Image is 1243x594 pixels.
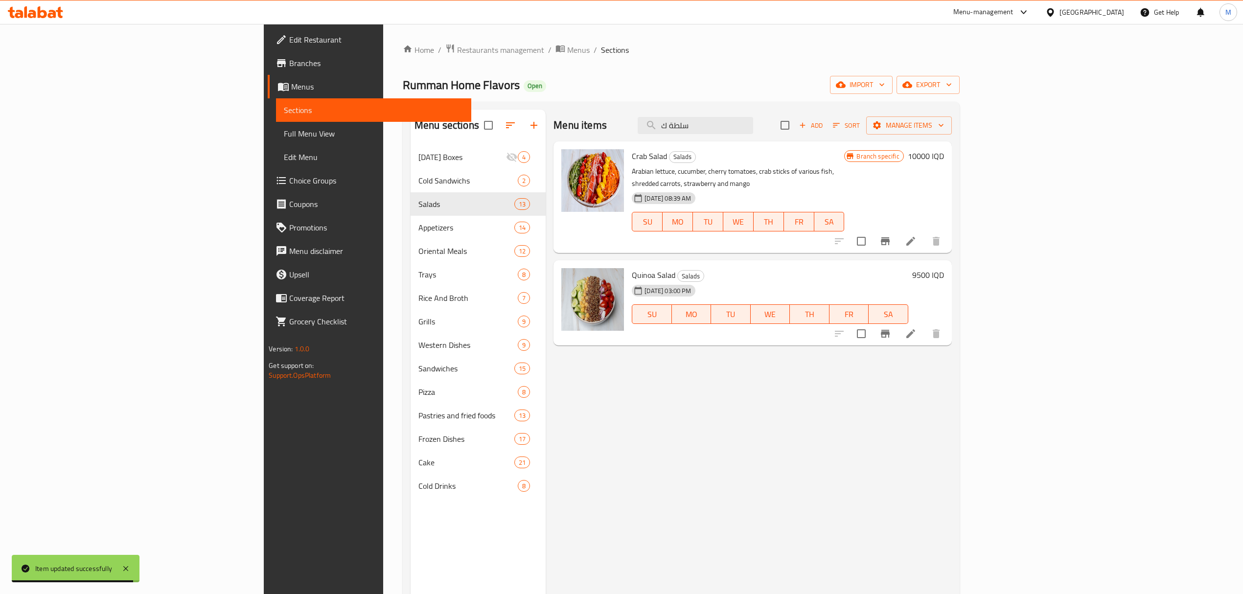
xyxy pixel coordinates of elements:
div: Sandwiches [418,363,514,374]
a: Edit menu item [905,235,917,247]
p: Arabian lettuce, cucumber, cherry tomatoes, crab sticks of various fish, shredded carrots, strawb... [632,165,844,190]
button: SU [632,212,663,231]
div: [GEOGRAPHIC_DATA] [1059,7,1124,18]
div: Menu-management [953,6,1013,18]
button: Add [795,118,827,133]
span: Crab Salad [632,149,667,163]
div: [DATE] Boxes4 [411,145,546,169]
a: Menus [268,75,471,98]
div: Western Dishes9 [411,333,546,357]
span: M [1225,7,1231,18]
span: Get support on: [269,359,314,372]
div: items [518,151,530,163]
a: Edit Restaurant [268,28,471,51]
span: Edit Menu [284,151,463,163]
div: items [518,269,530,280]
span: 9 [518,341,529,350]
div: Rice And Broth7 [411,286,546,310]
span: 8 [518,270,529,279]
span: Appetizers [418,222,514,233]
img: Quinoa Salad [561,268,624,331]
span: 4 [518,153,529,162]
span: Pizza [418,386,518,398]
span: Menu disclaimer [289,245,463,257]
span: Sort [833,120,860,131]
span: 13 [515,200,529,209]
div: Cold Drinks8 [411,474,546,498]
span: Manage items [874,119,944,132]
span: Cake [418,457,514,468]
div: items [518,175,530,186]
span: Sort sections [499,114,522,137]
span: TH [758,215,780,229]
span: Coverage Report [289,292,463,304]
span: 8 [518,481,529,491]
div: Salads [677,270,704,282]
div: items [518,292,530,304]
span: Salads [678,271,704,282]
span: Western Dishes [418,339,518,351]
button: TU [711,304,751,324]
span: Select all sections [478,115,499,136]
span: Promotions [289,222,463,233]
span: Grocery Checklist [289,316,463,327]
span: 14 [515,223,529,232]
span: Add item [795,118,827,133]
a: Restaurants management [445,44,544,56]
div: Trays8 [411,263,546,286]
a: Sections [276,98,471,122]
div: items [518,339,530,351]
a: Choice Groups [268,169,471,192]
nav: breadcrumb [403,44,960,56]
nav: Menu sections [411,141,546,502]
div: Cold Sandwichs [418,175,518,186]
button: WE [751,304,790,324]
button: SA [814,212,845,231]
h2: Menu items [553,118,607,133]
a: Branches [268,51,471,75]
button: FR [784,212,814,231]
span: Sections [284,104,463,116]
span: Frozen Dishes [418,433,514,445]
span: Coupons [289,198,463,210]
span: SU [636,307,668,321]
span: Add [798,120,824,131]
h6: 9500 IQD [912,268,944,282]
span: Version: [269,343,293,355]
div: items [514,410,530,421]
a: Coupons [268,192,471,216]
div: items [514,363,530,374]
button: Branch-specific-item [874,229,897,253]
button: export [897,76,960,94]
div: items [514,198,530,210]
span: Menus [567,44,590,56]
span: Rice And Broth [418,292,518,304]
span: 13 [515,411,529,420]
a: Menu disclaimer [268,239,471,263]
div: Item updated successfully [35,563,112,574]
a: Full Menu View [276,122,471,145]
span: Grills [418,316,518,327]
button: Sort [830,118,862,133]
span: Oriental Meals [418,245,514,257]
a: Grocery Checklist [268,310,471,333]
span: Choice Groups [289,175,463,186]
span: 7 [518,294,529,303]
span: Trays [418,269,518,280]
img: Crab Salad [561,149,624,212]
span: [DATE] 03:00 PM [641,286,695,296]
div: Salads13 [411,192,546,216]
span: 12 [515,247,529,256]
span: Salads [418,198,514,210]
div: Pastries and fried foods13 [411,404,546,427]
span: 1.0.0 [295,343,310,355]
div: Cold Drinks [418,480,518,492]
div: items [514,222,530,233]
span: Pastries and fried foods [418,410,514,421]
